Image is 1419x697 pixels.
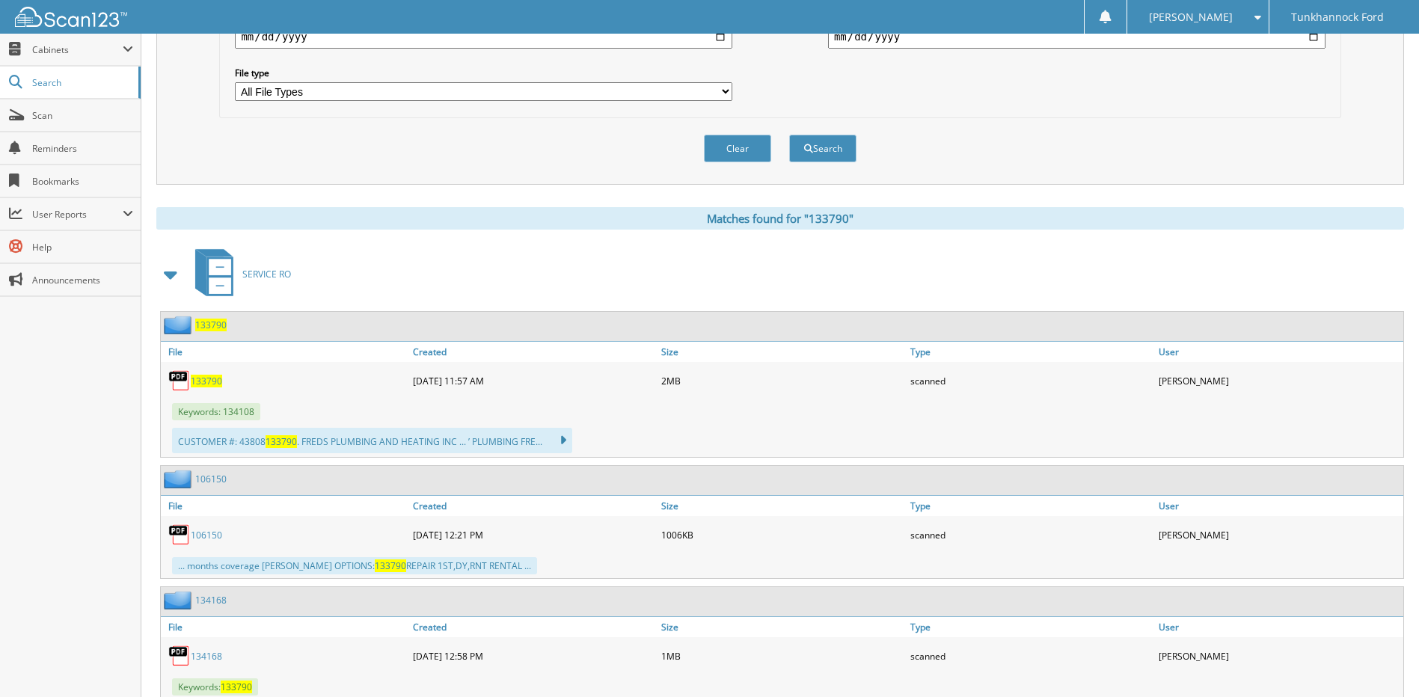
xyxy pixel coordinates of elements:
[32,142,133,155] span: Reminders
[221,681,252,693] span: 133790
[658,496,906,516] a: Size
[235,67,732,79] label: File type
[32,175,133,188] span: Bookmarks
[409,641,658,671] div: [DATE] 12:58 PM
[186,245,291,304] a: SERVICE RO
[1155,641,1403,671] div: [PERSON_NAME]
[164,470,195,488] img: folder2.png
[164,316,195,334] img: folder2.png
[409,496,658,516] a: Created
[1344,625,1419,697] iframe: Chat Widget
[156,207,1404,230] div: Matches found for "133790"
[32,208,123,221] span: User Reports
[266,435,297,448] span: 133790
[172,678,258,696] span: Keywords:
[32,76,131,89] span: Search
[168,523,191,546] img: PDF.png
[191,650,222,663] a: 134168
[1155,366,1403,396] div: [PERSON_NAME]
[32,43,123,56] span: Cabinets
[15,7,127,27] img: scan123-logo-white.svg
[172,403,260,420] span: Keywords: 134108
[409,520,658,550] div: [DATE] 12:21 PM
[658,342,906,362] a: Size
[907,496,1155,516] a: Type
[242,268,291,280] span: SERVICE RO
[1155,342,1403,362] a: User
[195,319,227,331] a: 133790
[907,641,1155,671] div: scanned
[658,366,906,396] div: 2MB
[1155,496,1403,516] a: User
[195,594,227,607] a: 134168
[191,375,222,387] a: 133790
[195,473,227,485] a: 106150
[32,274,133,286] span: Announcements
[907,520,1155,550] div: scanned
[658,617,906,637] a: Size
[1291,13,1384,22] span: Tunkhannock Ford
[409,366,658,396] div: [DATE] 11:57 AM
[32,241,133,254] span: Help
[704,135,771,162] button: Clear
[409,342,658,362] a: Created
[168,645,191,667] img: PDF.png
[168,369,191,392] img: PDF.png
[409,617,658,637] a: Created
[907,617,1155,637] a: Type
[161,496,409,516] a: File
[235,25,732,49] input: start
[907,366,1155,396] div: scanned
[828,25,1325,49] input: end
[1155,520,1403,550] div: [PERSON_NAME]
[191,529,222,541] a: 106150
[375,559,406,572] span: 133790
[658,641,906,671] div: 1MB
[658,520,906,550] div: 1006KB
[161,617,409,637] a: File
[789,135,856,162] button: Search
[161,342,409,362] a: File
[164,591,195,610] img: folder2.png
[1155,617,1403,637] a: User
[32,109,133,122] span: Scan
[1149,13,1233,22] span: [PERSON_NAME]
[907,342,1155,362] a: Type
[172,428,572,453] div: CUSTOMER #: 43808 . FREDS PLUMBING AND HEATING INC ... ’ PLUMBING FRE...
[172,557,537,574] div: ... months coverage [PERSON_NAME] OPTIONS: REPAIR 1ST,DY,RNT RENTAL ...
